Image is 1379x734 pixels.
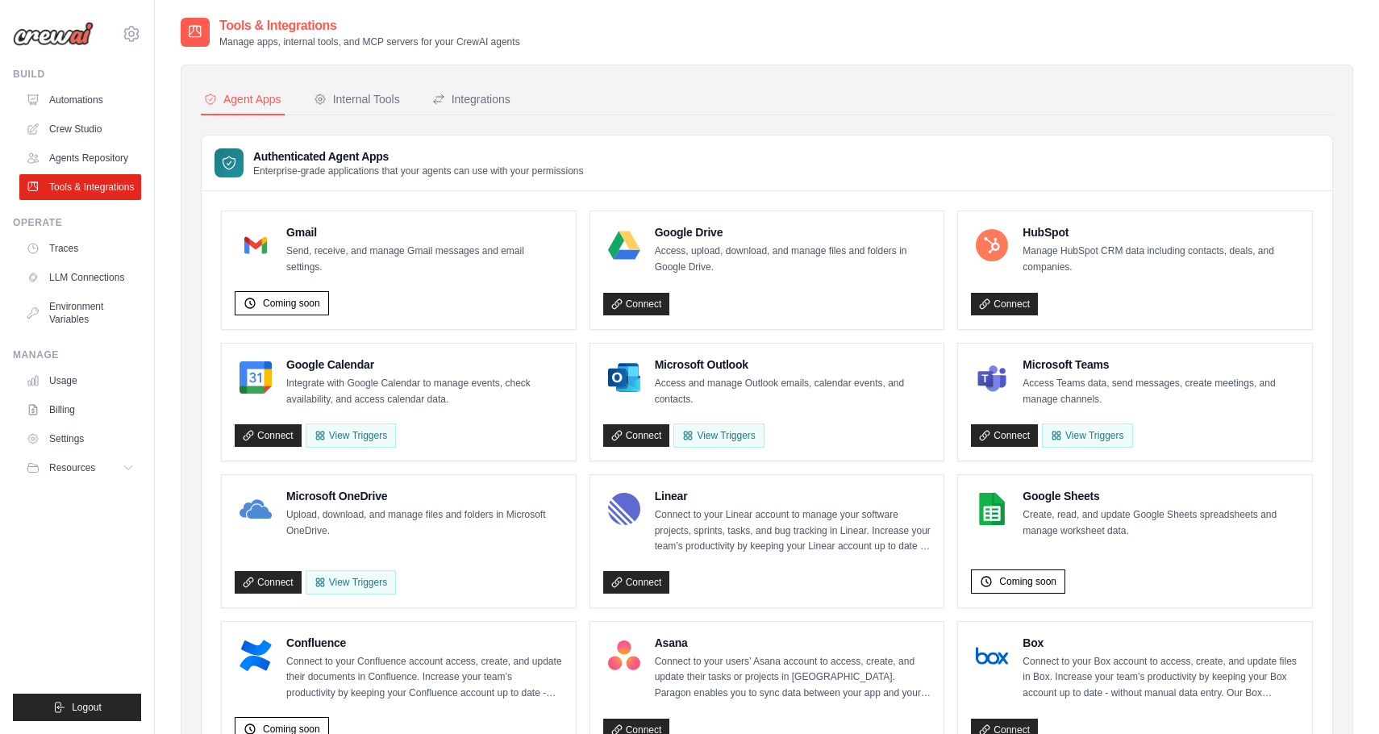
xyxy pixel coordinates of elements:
[1023,376,1299,407] p: Access Teams data, send messages, create meetings, and manage channels.
[655,357,931,373] h4: Microsoft Outlook
[286,635,563,651] h4: Confluence
[219,16,520,35] h2: Tools & Integrations
[263,297,320,310] span: Coming soon
[19,426,141,452] a: Settings
[976,361,1008,394] img: Microsoft Teams Logo
[19,368,141,394] a: Usage
[240,361,272,394] img: Google Calendar Logo
[13,216,141,229] div: Operate
[286,507,563,539] p: Upload, download, and manage files and folders in Microsoft OneDrive.
[13,694,141,721] button: Logout
[19,145,141,171] a: Agents Repository
[971,293,1038,315] a: Connect
[603,293,670,315] a: Connect
[1023,635,1299,651] h4: Box
[976,229,1008,261] img: HubSpot Logo
[204,91,281,107] div: Agent Apps
[655,507,931,555] p: Connect to your Linear account to manage your software projects, sprints, tasks, and bug tracking...
[1023,224,1299,240] h4: HubSpot
[314,91,400,107] div: Internal Tools
[19,294,141,332] a: Environment Variables
[306,570,396,594] : View Triggers
[608,361,640,394] img: Microsoft Outlook Logo
[72,701,102,714] span: Logout
[19,236,141,261] a: Traces
[13,22,94,46] img: Logo
[1023,244,1299,275] p: Manage HubSpot CRM data including contacts, deals, and companies.
[219,35,520,48] p: Manage apps, internal tools, and MCP servers for your CrewAI agents
[655,488,931,504] h4: Linear
[201,85,285,115] button: Agent Apps
[310,85,403,115] button: Internal Tools
[286,488,563,504] h4: Microsoft OneDrive
[971,424,1038,447] a: Connect
[1023,654,1299,702] p: Connect to your Box account to access, create, and update files in Box. Increase your team’s prod...
[976,493,1008,525] img: Google Sheets Logo
[286,376,563,407] p: Integrate with Google Calendar to manage events, check availability, and access calendar data.
[655,376,931,407] p: Access and manage Outlook emails, calendar events, and contacts.
[429,85,514,115] button: Integrations
[655,654,931,702] p: Connect to your users’ Asana account to access, create, and update their tasks or projects in [GE...
[432,91,510,107] div: Integrations
[235,571,302,594] a: Connect
[19,397,141,423] a: Billing
[19,455,141,481] button: Resources
[240,640,272,672] img: Confluence Logo
[19,265,141,290] a: LLM Connections
[655,244,931,275] p: Access, upload, download, and manage files and folders in Google Drive.
[1023,507,1299,539] p: Create, read, and update Google Sheets spreadsheets and manage worksheet data.
[286,357,563,373] h4: Google Calendar
[49,461,95,474] span: Resources
[13,348,141,361] div: Manage
[235,424,302,447] a: Connect
[253,148,584,165] h3: Authenticated Agent Apps
[608,640,640,672] img: Asana Logo
[19,116,141,142] a: Crew Studio
[286,244,563,275] p: Send, receive, and manage Gmail messages and email settings.
[999,575,1056,588] span: Coming soon
[19,87,141,113] a: Automations
[603,424,670,447] a: Connect
[1023,488,1299,504] h4: Google Sheets
[976,640,1008,672] img: Box Logo
[253,165,584,177] p: Enterprise-grade applications that your agents can use with your permissions
[1042,423,1132,448] : View Triggers
[19,174,141,200] a: Tools & Integrations
[240,229,272,261] img: Gmail Logo
[603,571,670,594] a: Connect
[286,224,563,240] h4: Gmail
[655,635,931,651] h4: Asana
[240,493,272,525] img: Microsoft OneDrive Logo
[608,229,640,261] img: Google Drive Logo
[608,493,640,525] img: Linear Logo
[1023,357,1299,373] h4: Microsoft Teams
[655,224,931,240] h4: Google Drive
[13,68,141,81] div: Build
[286,654,563,702] p: Connect to your Confluence account access, create, and update their documents in Confluence. Incr...
[673,423,764,448] : View Triggers
[306,423,396,448] button: View Triggers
